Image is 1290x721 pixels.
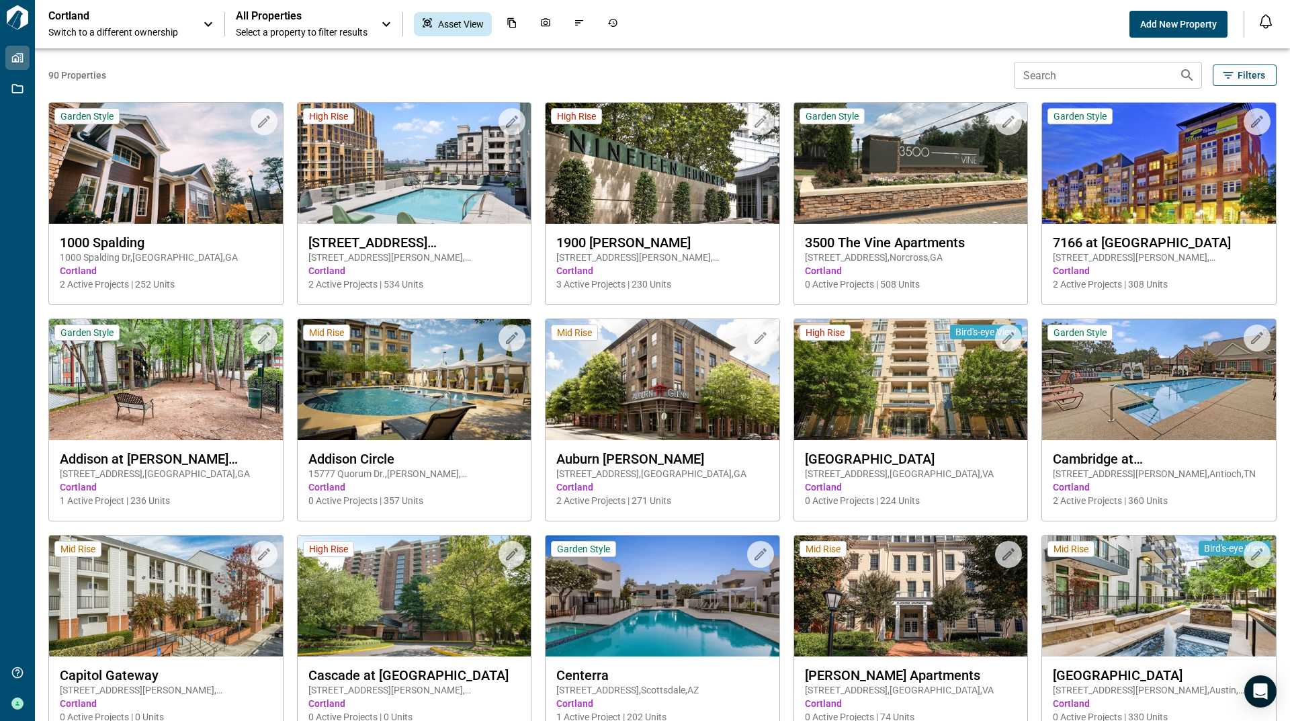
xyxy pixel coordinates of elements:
img: property-asset [546,103,779,224]
img: property-asset [794,103,1028,224]
img: property-asset [1042,103,1276,224]
span: 15777 Quorum Dr. , [PERSON_NAME] , [GEOGRAPHIC_DATA] [308,467,521,480]
span: Cortland [556,697,769,710]
span: Garden Style [1053,327,1107,339]
img: property-asset [49,103,283,224]
span: Add New Property [1140,17,1217,31]
span: Mid Rise [309,327,344,339]
button: Search properties [1174,62,1201,89]
span: [STREET_ADDRESS][PERSON_NAME] , Antioch , TN [1053,467,1265,480]
span: [STREET_ADDRESS][PERSON_NAME] , [GEOGRAPHIC_DATA] , CO [1053,251,1265,264]
span: [GEOGRAPHIC_DATA] [805,451,1017,467]
span: Bird's-eye View [955,326,1017,338]
span: Cortland [60,480,272,494]
span: 2 Active Projects | 271 Units [556,494,769,507]
span: Select a property to filter results [236,26,368,39]
span: 7166 at [GEOGRAPHIC_DATA] [1053,235,1265,251]
span: Addison at [PERSON_NAME][GEOGRAPHIC_DATA] [60,451,272,467]
span: 1900 [PERSON_NAME] [556,235,769,251]
span: 0 Active Projects | 357 Units [308,494,521,507]
div: Open Intercom Messenger [1244,675,1277,708]
span: Cortland [556,480,769,494]
span: 0 Active Projects | 224 Units [805,494,1017,507]
span: 1 Active Project | 236 Units [60,494,272,507]
span: 2 Active Projects | 534 Units [308,278,521,291]
span: Cortland [1053,697,1265,710]
span: Garden Style [806,110,859,122]
span: Cortland [805,264,1017,278]
span: Garden Style [60,110,114,122]
span: Mid Rise [557,327,592,339]
span: 1000 Spalding [60,235,272,251]
span: [GEOGRAPHIC_DATA] [1053,667,1265,683]
span: Mid Rise [806,543,841,555]
span: [STREET_ADDRESS][PERSON_NAME] , [GEOGRAPHIC_DATA] , VA [308,683,521,697]
span: Centerra [556,667,769,683]
span: Asset View [438,17,484,31]
span: Garden Style [1053,110,1107,122]
div: Issues & Info [566,12,593,36]
span: [STREET_ADDRESS] , [GEOGRAPHIC_DATA] , GA [556,467,769,480]
img: property-asset [1042,319,1276,440]
span: Cortland [308,264,521,278]
img: property-asset [298,536,531,656]
span: [STREET_ADDRESS][PERSON_NAME] [308,235,521,251]
div: Job History [599,12,626,36]
span: Filters [1238,69,1265,82]
span: Cortland [308,480,521,494]
img: property-asset [298,103,531,224]
span: High Rise [309,543,348,555]
img: property-asset [1042,536,1276,656]
span: 90 Properties [48,69,1008,82]
img: property-asset [546,536,779,656]
span: Cortland [556,264,769,278]
span: Cascade at [GEOGRAPHIC_DATA] [308,667,521,683]
span: Cortland [308,697,521,710]
span: [STREET_ADDRESS][PERSON_NAME] , [GEOGRAPHIC_DATA] , [GEOGRAPHIC_DATA] [556,251,769,264]
button: Add New Property [1129,11,1228,38]
span: Cortland [805,697,1017,710]
span: Auburn [PERSON_NAME] [556,451,769,467]
span: 1000 Spalding Dr , [GEOGRAPHIC_DATA] , GA [60,251,272,264]
span: Capitol Gateway [60,667,272,683]
img: property-asset [794,536,1028,656]
span: Switch to a different ownership [48,26,189,39]
span: Cortland [805,480,1017,494]
span: 2 Active Projects | 252 Units [60,278,272,291]
span: 3500 The Vine Apartments [805,235,1017,251]
button: Open notification feed [1255,11,1277,32]
span: Cortland [1053,264,1265,278]
span: 3 Active Projects | 230 Units [556,278,769,291]
span: High Rise [557,110,596,122]
span: Bird's-eye View [1204,542,1265,554]
span: Mid Rise [60,543,95,555]
span: Cortland [60,264,272,278]
span: All Properties [236,9,368,23]
span: High Rise [309,110,348,122]
span: Garden Style [557,543,610,555]
span: [STREET_ADDRESS][PERSON_NAME] , Austin , [GEOGRAPHIC_DATA] [1053,683,1265,697]
p: Cortland [48,9,169,23]
span: Cortland [60,697,272,710]
span: Cortland [1053,480,1265,494]
span: 2 Active Projects | 308 Units [1053,278,1265,291]
img: property-asset [298,319,531,440]
span: [STREET_ADDRESS][PERSON_NAME] , [GEOGRAPHIC_DATA] , VA [308,251,521,264]
img: property-asset [546,319,779,440]
span: High Rise [806,327,845,339]
button: Filters [1213,65,1277,86]
span: Addison Circle [308,451,521,467]
div: Asset View [414,12,492,36]
div: Documents [499,12,525,36]
span: [STREET_ADDRESS] , Norcross , GA [805,251,1017,264]
span: [STREET_ADDRESS] , [GEOGRAPHIC_DATA] , VA [805,467,1017,480]
span: 0 Active Projects | 508 Units [805,278,1017,291]
span: Garden Style [60,327,114,339]
span: 2 Active Projects | 360 Units [1053,494,1265,507]
span: Mid Rise [1053,543,1088,555]
img: property-asset [794,319,1028,440]
span: [PERSON_NAME] Apartments [805,667,1017,683]
span: Cambridge at [GEOGRAPHIC_DATA] [1053,451,1265,467]
span: [STREET_ADDRESS] , Scottsdale , AZ [556,683,769,697]
span: [STREET_ADDRESS][PERSON_NAME] , [GEOGRAPHIC_DATA] , GA [60,683,272,697]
